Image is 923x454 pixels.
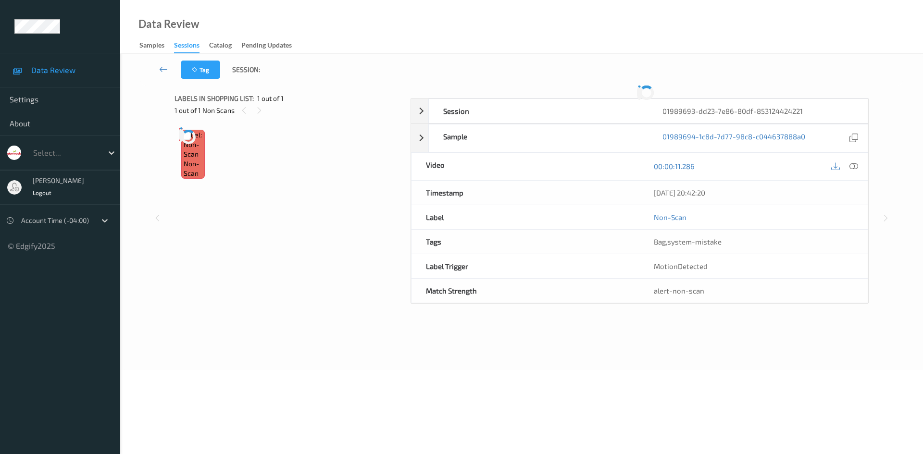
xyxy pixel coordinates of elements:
span: Session: [232,65,260,74]
button: Tag [181,61,220,79]
div: alert-non-scan [654,286,853,295]
div: Samples [139,40,164,52]
a: 00:00:11.286 [654,161,695,171]
span: Labels in shopping list: [175,94,254,103]
a: 01989694-1c8d-7d77-98c8-c044637888a0 [662,132,805,145]
div: Session [429,99,649,123]
div: Session01989693-dd23-7e86-80df-853124424221 [411,98,868,123]
span: non-scan [184,159,202,178]
div: Timestamp [412,181,640,205]
span: Label: Non-Scan [184,130,202,159]
div: Label [412,205,640,229]
div: Pending Updates [241,40,292,52]
div: Match Strength [412,279,640,303]
div: 01989693-dd23-7e86-80df-853124424221 [648,99,868,123]
span: 1 out of 1 [257,94,284,103]
a: Catalog [209,39,241,52]
div: MotionDetected [639,254,868,278]
a: Sessions [174,39,209,53]
div: Tags [412,230,640,254]
div: Sessions [174,40,200,53]
span: system-mistake [667,237,722,246]
div: Data Review [138,19,199,29]
div: Catalog [209,40,232,52]
span: Bag [654,237,666,246]
div: Sample01989694-1c8d-7d77-98c8-c044637888a0 [411,124,868,152]
span: , [654,237,722,246]
div: Sample [429,124,649,152]
div: Video [412,153,640,180]
div: 1 out of 1 Non Scans [175,104,404,116]
a: Non-Scan [654,212,686,222]
a: Samples [139,39,174,52]
a: Pending Updates [241,39,301,52]
div: Label Trigger [412,254,640,278]
div: [DATE] 20:42:20 [654,188,853,197]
